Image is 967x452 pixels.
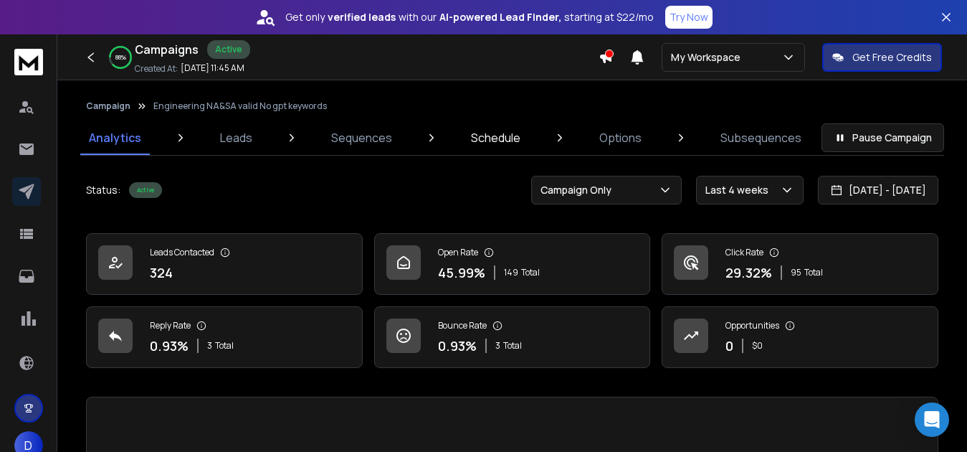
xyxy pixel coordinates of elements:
a: Reply Rate0.93%3Total [86,306,363,368]
p: Leads Contacted [150,247,214,258]
a: Leads [211,121,261,155]
button: Try Now [665,6,713,29]
p: Reply Rate [150,320,191,331]
a: Click Rate29.32%95Total [662,233,938,295]
p: Analytics [89,129,141,146]
p: Bounce Rate [438,320,487,331]
p: Campaign Only [540,183,617,197]
span: 95 [791,267,801,278]
a: Options [591,121,650,155]
p: Try Now [670,10,708,24]
strong: verified leads [328,10,396,24]
a: Bounce Rate0.93%3Total [374,306,651,368]
div: Active [207,40,250,59]
p: 324 [150,263,173,283]
p: Subsequences [720,129,801,146]
p: Status: [86,183,120,197]
p: Opportunities [725,320,779,331]
p: 88 % [115,53,126,62]
img: logo [14,49,43,75]
button: [DATE] - [DATE] [818,176,938,204]
a: Sequences [323,121,401,155]
a: Open Rate45.99%149Total [374,233,651,295]
p: Engineering NA&SA valid No gpt keywords [153,100,327,112]
div: Active [129,182,162,198]
p: Click Rate [725,247,763,258]
p: Sequences [331,129,392,146]
p: Schedule [471,129,520,146]
strong: AI-powered Lead Finder, [439,10,561,24]
a: Schedule [462,121,529,155]
span: Total [215,340,234,352]
p: 0 [725,336,733,356]
p: 0.93 % [438,336,477,356]
span: 3 [207,340,212,352]
p: My Workspace [671,50,746,65]
a: Leads Contacted324 [86,233,363,295]
p: Options [599,129,642,146]
p: Open Rate [438,247,478,258]
p: Get only with our starting at $22/mo [285,10,654,24]
a: Opportunities0$0 [662,306,938,368]
span: 149 [504,267,518,278]
span: 3 [495,340,500,352]
p: Get Free Credits [852,50,932,65]
a: Subsequences [712,121,810,155]
p: 45.99 % [438,263,485,283]
button: Get Free Credits [822,43,942,72]
span: Total [521,267,540,278]
div: Open Intercom Messenger [915,402,949,437]
button: Campaign [86,100,130,112]
a: Analytics [80,121,150,155]
span: Total [503,340,522,352]
p: Last 4 weeks [705,183,774,197]
p: Created At: [135,63,178,75]
span: Total [804,267,823,278]
p: [DATE] 11:45 AM [181,62,244,74]
p: 0.93 % [150,336,189,356]
button: Pause Campaign [821,123,944,152]
p: Leads [220,129,252,146]
p: 29.32 % [725,263,772,283]
h1: Campaigns [135,41,199,58]
p: $ 0 [752,340,763,352]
